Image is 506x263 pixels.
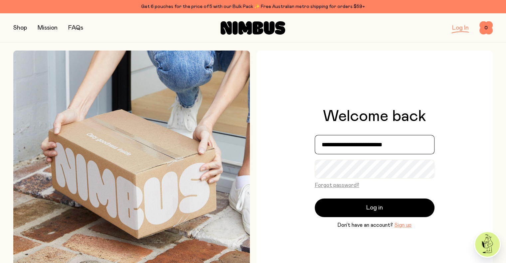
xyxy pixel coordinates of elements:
[452,25,469,31] a: Log In
[315,181,359,189] button: Forgot password?
[394,221,412,229] button: Sign up
[337,221,393,229] span: Don’t have an account?
[479,21,493,35] button: 0
[475,232,500,257] img: agent
[13,3,493,11] div: Get 6 pouches for the price of 5 with our Bulk Pack ✨ Free Australian metro shipping for orders $59+
[315,198,434,217] button: Log in
[38,25,58,31] a: Mission
[323,108,426,124] h1: Welcome back
[68,25,83,31] a: FAQs
[366,203,383,212] span: Log in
